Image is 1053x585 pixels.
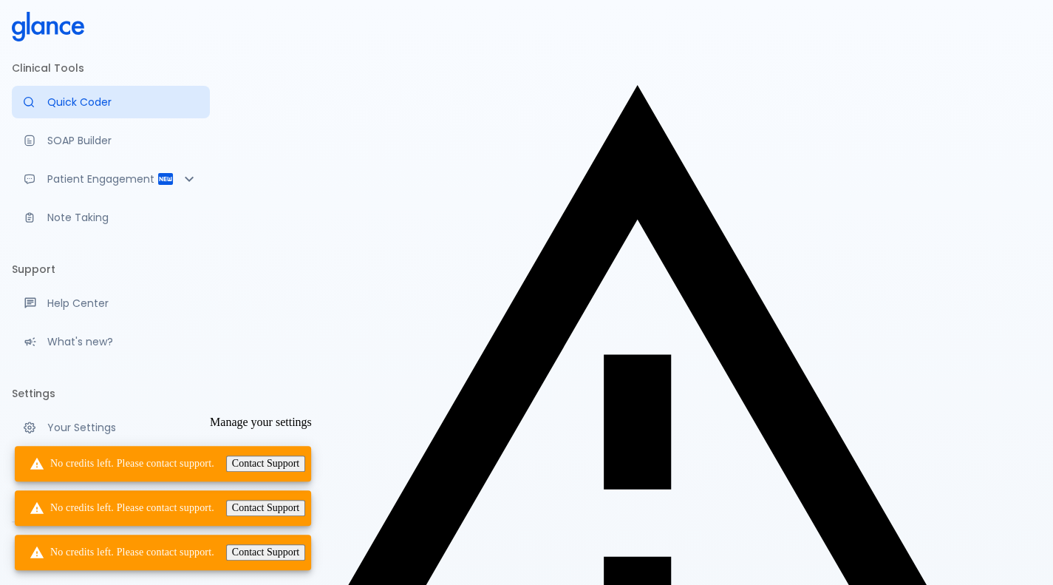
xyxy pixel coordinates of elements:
[47,172,157,186] p: Patient Engagement
[30,539,214,566] div: No credits left. Please contact support.
[12,50,210,86] li: Clinical Tools
[47,210,198,225] p: Note Taking
[47,420,198,435] p: Your Settings
[210,416,312,429] div: Manage your settings
[12,201,210,234] a: Advanced note-taking
[47,296,198,311] p: Help Center
[226,544,305,561] button: Contact Support
[30,495,214,521] div: No credits left. Please contact support.
[226,500,305,516] button: Contact Support
[12,86,210,118] a: Moramiz: Find ICD10AM codes instantly
[12,124,210,157] a: Docugen: Compose a clinical documentation in seconds
[226,456,305,472] button: Contact Support
[12,411,210,444] a: Manage your settings
[12,376,210,411] li: Settings
[12,287,210,319] a: Get help from our support team
[30,450,214,477] div: No credits left. Please contact support.
[12,163,210,195] div: Patient Reports & Referrals
[12,528,210,579] div: Deepa VESI
[47,133,198,148] p: SOAP Builder
[47,95,198,109] p: Quick Coder
[12,325,210,358] div: Recent updates and feature releases
[12,251,210,287] li: Support
[47,334,198,349] p: What's new?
